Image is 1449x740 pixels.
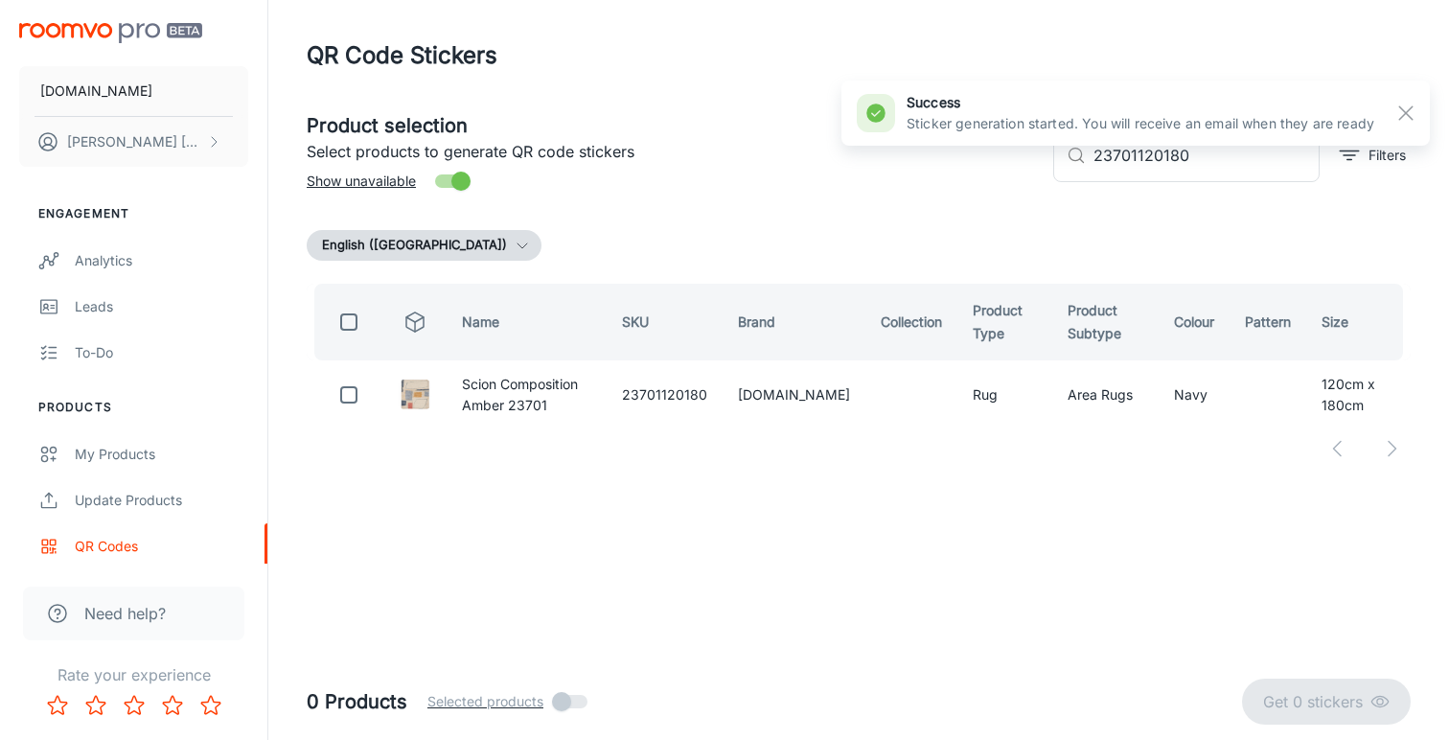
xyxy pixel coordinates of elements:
button: [DOMAIN_NAME] [19,66,248,116]
th: Brand [723,284,865,360]
span: Show unavailable [307,171,416,192]
h1: QR Code Stickers [307,38,497,73]
div: To-do [75,342,248,363]
div: My Products [75,444,248,465]
div: QR Codes [75,536,248,557]
th: Colour [1159,284,1230,360]
div: Analytics [75,250,248,271]
th: Name [447,284,607,360]
p: Select products to generate QR code stickers [307,140,1038,163]
button: filter [1335,140,1411,171]
p: Filters [1368,145,1406,166]
p: Sticker generation started. You will receive an email when they are ready [907,113,1374,134]
img: Roomvo PRO Beta [19,23,202,43]
th: SKU [607,284,723,360]
div: Update Products [75,490,248,511]
td: 23701120180 [607,368,723,422]
td: Area Rugs [1052,368,1159,422]
th: Product Type [957,284,1052,360]
h5: Product selection [307,111,1038,140]
h6: success [907,92,1374,113]
p: [DOMAIN_NAME] [40,81,152,102]
p: [PERSON_NAME] [PERSON_NAME] [67,131,202,152]
td: Scion Composition Amber 23701 [447,368,607,422]
td: [DOMAIN_NAME] [723,368,865,422]
button: English ([GEOGRAPHIC_DATA]) [307,230,541,261]
th: Product Subtype [1052,284,1159,360]
td: Navy [1159,368,1230,422]
button: [PERSON_NAME] [PERSON_NAME] [19,117,248,167]
th: Pattern [1230,284,1306,360]
div: Leads [75,296,248,317]
th: Collection [865,284,957,360]
th: Size [1306,284,1411,360]
td: 120cm x 180cm [1306,368,1411,422]
input: Search by SKU, brand, collection... [1093,128,1320,182]
td: Rug [957,368,1052,422]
